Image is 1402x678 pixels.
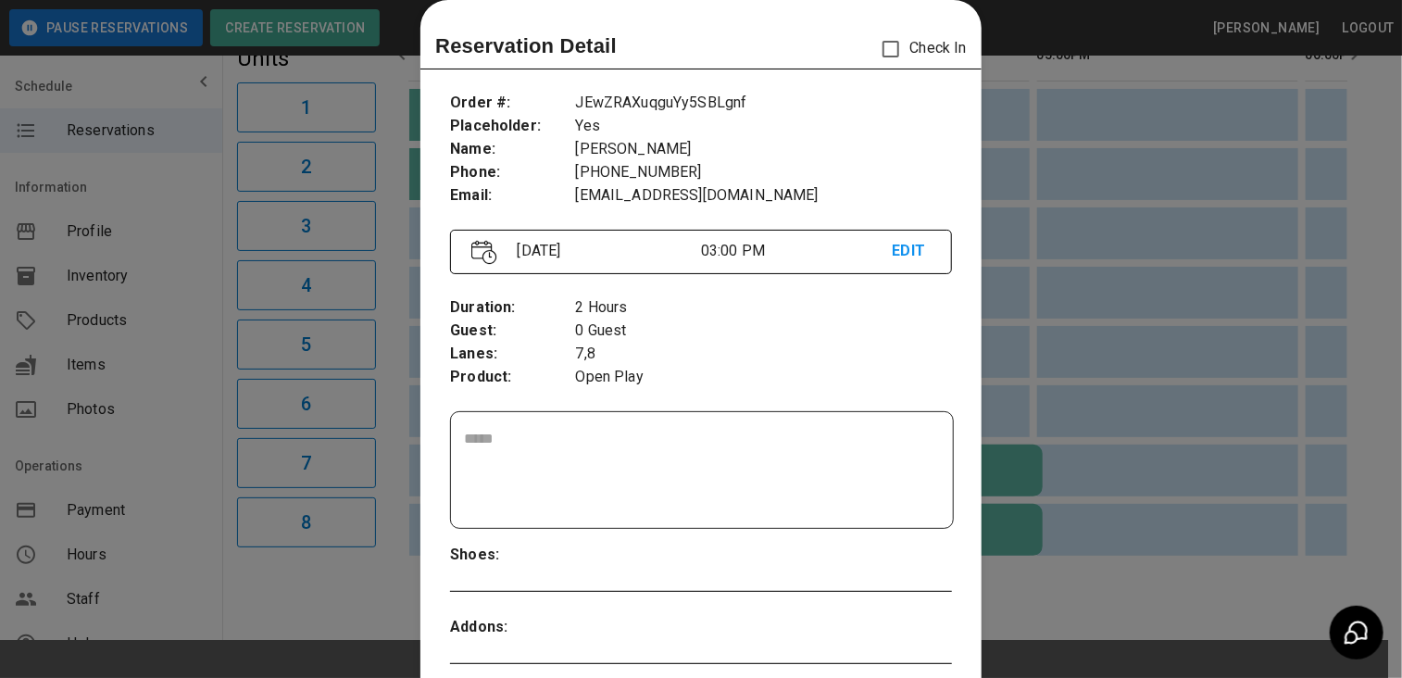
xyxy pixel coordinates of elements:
[450,366,575,389] p: Product :
[576,92,952,115] p: JEwZRAXuqguYy5SBLgnf
[450,296,575,320] p: Duration :
[435,31,617,61] p: Reservation Detail
[471,240,497,265] img: Vector
[450,92,575,115] p: Order # :
[576,138,952,161] p: [PERSON_NAME]
[576,184,952,207] p: [EMAIL_ADDRESS][DOMAIN_NAME]
[450,161,575,184] p: Phone :
[576,161,952,184] p: [PHONE_NUMBER]
[576,115,952,138] p: Yes
[701,240,892,262] p: 03:00 PM
[871,30,967,69] p: Check In
[450,544,575,567] p: Shoes :
[576,320,952,343] p: 0 Guest
[892,240,930,263] p: EDIT
[450,343,575,366] p: Lanes :
[450,616,575,639] p: Addons :
[576,296,952,320] p: 2 Hours
[576,343,952,366] p: 7,8
[450,320,575,343] p: Guest :
[576,366,952,389] p: Open Play
[510,240,701,262] p: [DATE]
[450,138,575,161] p: Name :
[450,115,575,138] p: Placeholder :
[450,184,575,207] p: Email :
